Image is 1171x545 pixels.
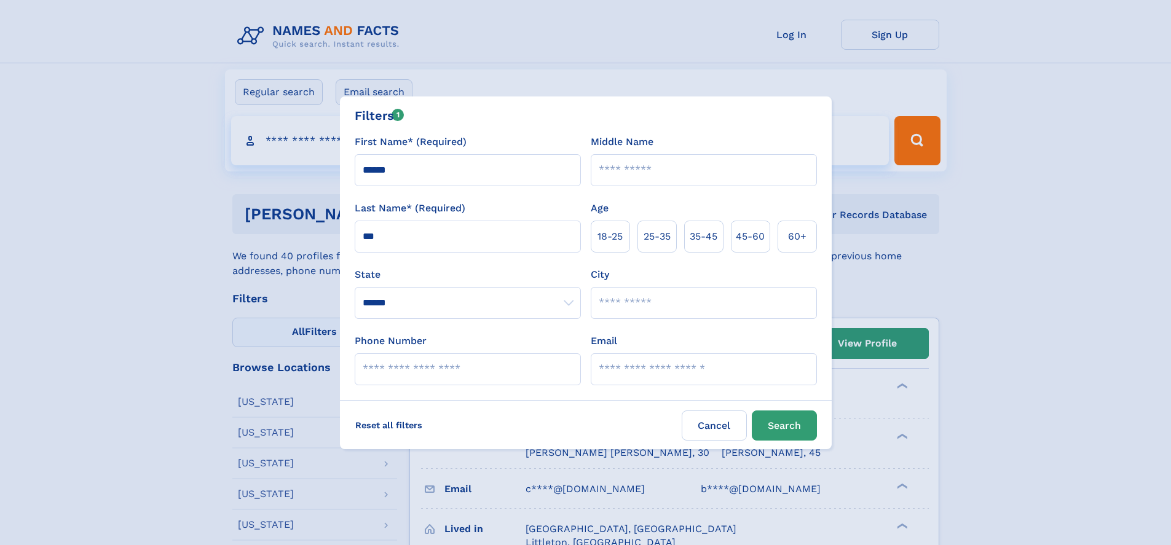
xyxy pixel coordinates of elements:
[736,229,765,244] span: 45‑60
[355,135,467,149] label: First Name* (Required)
[355,201,465,216] label: Last Name* (Required)
[690,229,717,244] span: 35‑45
[591,135,653,149] label: Middle Name
[597,229,623,244] span: 18‑25
[591,267,609,282] label: City
[752,410,817,441] button: Search
[591,201,609,216] label: Age
[355,106,404,125] div: Filters
[347,410,430,440] label: Reset all filters
[682,410,747,441] label: Cancel
[644,229,671,244] span: 25‑35
[591,334,617,348] label: Email
[355,267,581,282] label: State
[355,334,427,348] label: Phone Number
[788,229,806,244] span: 60+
